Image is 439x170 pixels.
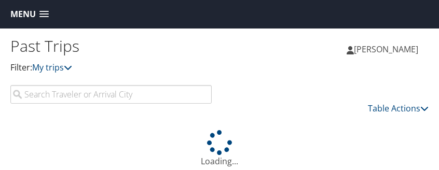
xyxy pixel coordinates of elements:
div: Loading... [10,130,429,167]
a: Table Actions [368,103,429,114]
h1: Past Trips [10,35,219,57]
a: [PERSON_NAME] [347,34,429,65]
a: My trips [32,62,72,73]
input: Search Traveler or Arrival City [10,85,212,104]
p: Filter: [10,61,219,75]
a: Menu [5,6,54,23]
span: [PERSON_NAME] [354,44,418,55]
span: Menu [10,9,36,19]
